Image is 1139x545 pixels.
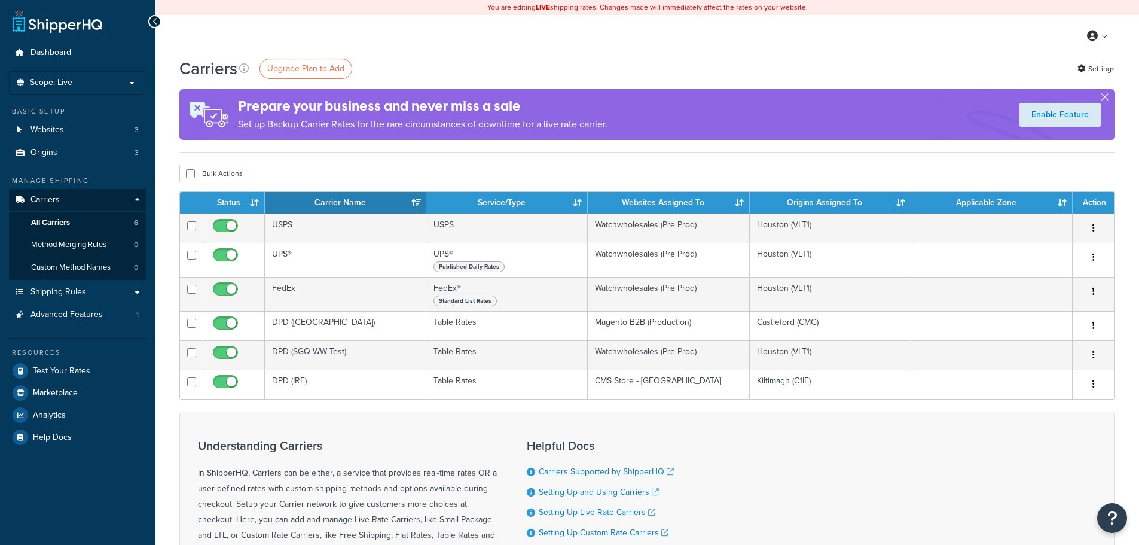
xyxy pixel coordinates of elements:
[539,506,655,519] a: Setting Up Live Rate Carriers
[9,382,146,404] a: Marketplace
[588,370,749,399] td: CMS Store - [GEOGRAPHIC_DATA]
[9,234,146,256] a: Method Merging Rules 0
[136,310,139,320] span: 1
[9,360,146,382] a: Test Your Rates
[238,116,607,133] p: Set up Backup Carrier Rates for the rare circumstances of downtime for a live rate carrier.
[750,370,911,399] td: Kiltimagh (C1IE)
[9,257,146,279] a: Custom Method Names 0
[9,304,146,326] a: Advanced Features 1
[31,240,106,250] span: Method Merging Rules
[9,234,146,256] li: Method Merging Rules
[527,439,683,452] h3: Helpful Docs
[13,9,102,33] a: ShipperHQ Home
[9,42,146,64] a: Dashboard
[9,257,146,279] li: Custom Method Names
[30,310,103,320] span: Advanced Features
[750,340,911,370] td: Houston (VLT1)
[588,277,749,311] td: Watchwholesales (Pre Prod)
[1019,103,1101,127] a: Enable Feature
[588,340,749,370] td: Watchwholesales (Pre Prod)
[1077,60,1115,77] a: Settings
[30,78,72,88] span: Scope: Live
[33,410,66,421] span: Analytics
[1097,503,1127,533] button: Open Resource Center
[9,281,146,303] a: Shipping Rules
[30,195,60,205] span: Carriers
[750,214,911,243] td: Houston (VLT1)
[9,348,146,358] div: Resources
[267,62,344,75] span: Upgrade Plan to Add
[426,370,588,399] td: Table Rates
[911,192,1073,214] th: Applicable Zone: activate to sort column ascending
[265,370,426,399] td: DPD (IRE)
[134,240,138,250] span: 0
[426,277,588,311] td: FedEx®
[588,311,749,340] td: Magento B2B (Production)
[588,192,749,214] th: Websites Assigned To: activate to sort column ascending
[135,148,139,158] span: 3
[30,148,57,158] span: Origins
[536,2,550,13] b: LIVE
[33,433,72,443] span: Help Docs
[265,277,426,311] td: FedEx
[265,192,426,214] th: Carrier Name: activate to sort column ascending
[426,311,588,340] td: Table Rates
[9,176,146,186] div: Manage Shipping
[9,119,146,141] a: Websites 3
[31,218,70,228] span: All Carriers
[9,106,146,117] div: Basic Setup
[259,59,352,79] a: Upgrade Plan to Add
[539,465,674,478] a: Carriers Supported by ShipperHQ
[588,214,749,243] td: Watchwholesales (Pre Prod)
[433,261,505,272] span: Published Daily Rates
[9,212,146,234] li: All Carriers
[265,243,426,277] td: UPS®
[750,311,911,340] td: Castleford (CMG)
[134,263,138,273] span: 0
[539,526,668,539] a: Setting Up Custom Rate Carriers
[9,119,146,141] li: Websites
[179,165,249,182] button: Bulk Actions
[750,192,911,214] th: Origins Assigned To: activate to sort column ascending
[750,277,911,311] td: Houston (VLT1)
[265,214,426,243] td: USPS
[30,125,64,135] span: Websites
[179,89,238,140] img: ad-rules-rateshop-fe6ec290ccb7230408bd80ed9643f0289d75e0ffd9eb532fc0e269fcd187b520.png
[426,340,588,370] td: Table Rates
[135,125,139,135] span: 3
[9,142,146,164] li: Origins
[1073,192,1114,214] th: Action
[588,243,749,277] td: Watchwholesales (Pre Prod)
[238,96,607,116] h4: Prepare your business and never miss a sale
[9,189,146,280] li: Carriers
[539,486,659,498] a: Setting Up and Using Carriers
[134,218,138,228] span: 6
[9,427,146,448] a: Help Docs
[31,263,111,273] span: Custom Method Names
[179,57,237,80] h1: Carriers
[9,304,146,326] li: Advanced Features
[9,404,146,426] a: Analytics
[9,189,146,211] a: Carriers
[33,388,78,398] span: Marketplace
[265,340,426,370] td: DPD (SGQ WW Test)
[426,214,588,243] td: USPS
[30,287,86,297] span: Shipping Rules
[750,243,911,277] td: Houston (VLT1)
[30,48,71,58] span: Dashboard
[9,212,146,234] a: All Carriers 6
[426,243,588,277] td: UPS®
[9,142,146,164] a: Origins 3
[433,296,497,306] span: Standard List Rates
[426,192,588,214] th: Service/Type: activate to sort column ascending
[198,439,497,452] h3: Understanding Carriers
[265,311,426,340] td: DPD ([GEOGRAPHIC_DATA])
[33,366,90,376] span: Test Your Rates
[203,192,265,214] th: Status: activate to sort column ascending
